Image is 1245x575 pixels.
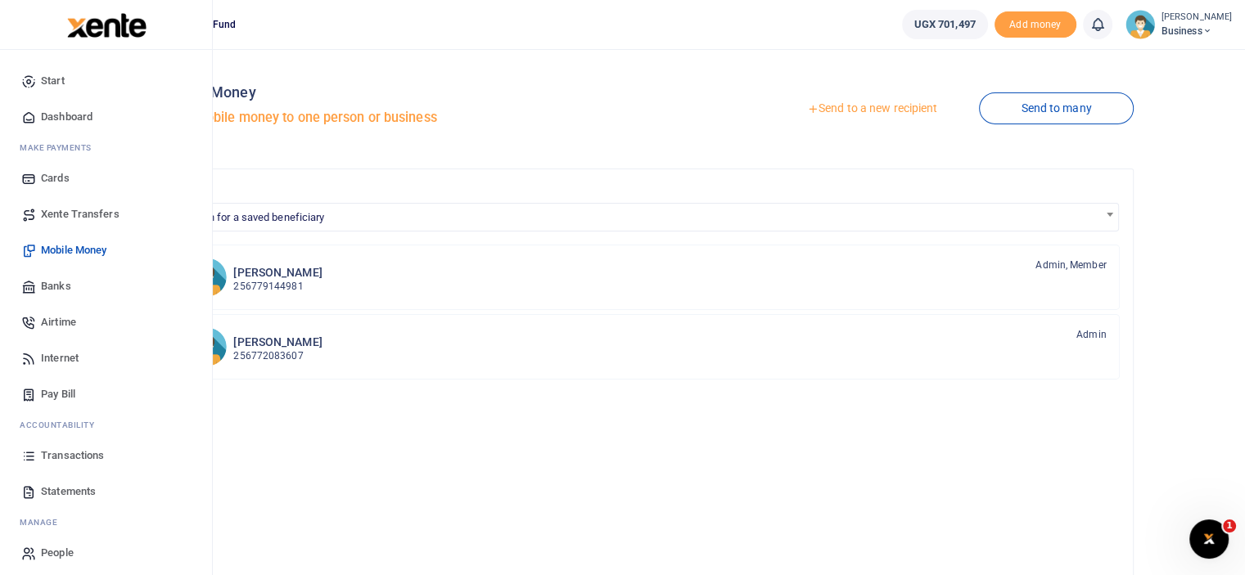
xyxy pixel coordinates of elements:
span: anage [28,516,58,528]
span: ake Payments [28,142,92,154]
li: M [13,135,199,160]
h6: [PERSON_NAME] [233,335,322,349]
a: UGX 701,497 [902,10,988,39]
h6: [PERSON_NAME] [233,266,322,280]
span: Cards [41,170,70,186]
span: Search for a saved beneficiary [174,204,1117,229]
a: PN [PERSON_NAME] 256772083607 Admin [174,314,1119,380]
span: Xente Transfers [41,206,120,222]
span: Pay Bill [41,386,75,402]
span: Search for a saved beneficiary [174,203,1118,231]
span: Airtime [41,314,76,330]
a: Transactions [13,438,199,474]
li: Wallet ballance [895,10,995,39]
img: logo-large [67,13,147,38]
span: Start [41,73,65,89]
p: 256772083607 [233,348,322,364]
a: People [13,535,199,571]
span: Mobile Money [41,242,106,258]
span: Business [1162,24,1232,38]
a: Mobile Money [13,232,199,268]
span: Search for a saved beneficiary [181,211,324,223]
span: countability [32,419,94,431]
a: PA [PERSON_NAME] 256779144981 Admin, Member [174,245,1119,310]
span: Statements [41,483,96,500]
a: Cards [13,160,199,196]
a: profile-user [PERSON_NAME] Business [1125,10,1232,39]
a: Send to many [979,92,1133,124]
a: Banks [13,268,199,304]
span: Banks [41,278,71,294]
a: Xente Transfers [13,196,199,232]
h4: Mobile Money [160,83,640,101]
a: Start [13,63,199,99]
li: Toup your wallet [995,11,1076,38]
span: People [41,545,74,561]
p: 256779144981 [233,279,322,294]
a: Pay Bill [13,376,199,412]
a: Dashboard [13,99,199,135]
a: Internet [13,340,199,376]
span: Add money [995,11,1076,38]
span: Internet [41,350,79,366]
span: Transactions [41,447,104,464]
a: logo-small logo-large logo-large [65,18,147,30]
h5: Send mobile money to one person or business [160,110,640,126]
a: Add money [995,17,1076,29]
span: UGX 701,497 [914,16,976,33]
a: Statements [13,474,199,510]
span: 1 [1223,519,1236,532]
small: [PERSON_NAME] [1162,11,1232,25]
iframe: Intercom live chat [1189,519,1229,559]
span: Dashboard [41,109,92,125]
span: Admin, Member [1035,258,1106,272]
li: M [13,510,199,535]
a: Send to a new recipient [765,94,979,124]
span: Admin [1076,327,1107,342]
img: profile-user [1125,10,1155,39]
a: Airtime [13,304,199,340]
li: Ac [13,412,199,438]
